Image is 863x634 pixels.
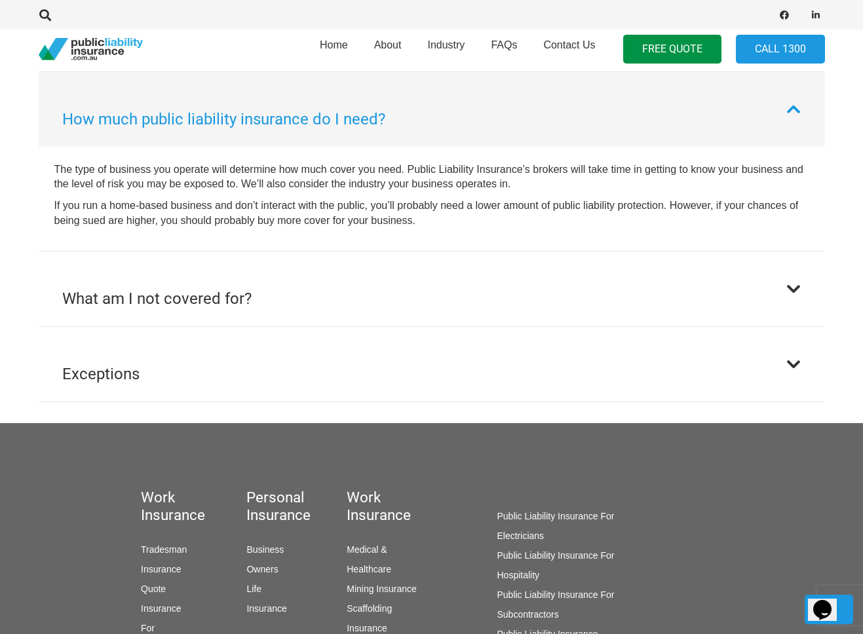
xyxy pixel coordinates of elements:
button: Exceptions [39,327,825,401]
iframe: chat widget [808,582,850,621]
a: pli_logotransparent [39,38,143,61]
a: Public Liability Insurance For Hospitality [497,550,614,580]
a: FAQs [478,26,530,73]
a: Tradesman Insurance Quote [141,544,187,594]
a: Back to top [805,595,853,624]
h5: Work Insurance [141,489,171,524]
span: About [374,39,402,50]
h2: Exceptions [62,362,140,386]
a: Business Owners Life Insurance [246,544,286,614]
a: LinkedIn [807,6,825,24]
span: Contact Us [543,39,595,50]
h2: What am I not covered for? [62,287,252,310]
h5: Work Insurance [347,489,421,524]
a: FREE QUOTE [623,35,721,64]
button: How much public liability insurance do I need? [39,72,825,147]
a: Call 1300 [736,35,825,64]
span: The type of business you operate will determine how much cover you need. Public Liability Insuran... [54,164,803,189]
span: If you run a home-based business and don’t interact with the public, you’ll probably need a lower... [54,200,799,225]
a: Contact Us [530,26,608,73]
a: About [361,26,415,73]
button: What am I not covered for? [39,252,825,326]
h5: Personal Insurance [246,489,271,524]
a: Scaffolding Insurance [347,603,392,633]
a: Public Liability Insurance For Electricians [497,511,614,541]
span: Industry [427,39,465,50]
a: Medical & Healthcare [347,544,391,574]
a: Public Liability Insurance For Subcontractors [497,589,614,620]
span: FAQs [491,39,517,50]
a: Industry [414,26,478,73]
h2: How much public liability insurance do I need? [62,107,385,131]
a: Mining Insurance [347,584,417,594]
span: Home [320,39,348,50]
a: Facebook [775,6,794,24]
a: Search [33,9,59,21]
a: Home [307,26,361,73]
h5: Work Insurance [497,489,622,506]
